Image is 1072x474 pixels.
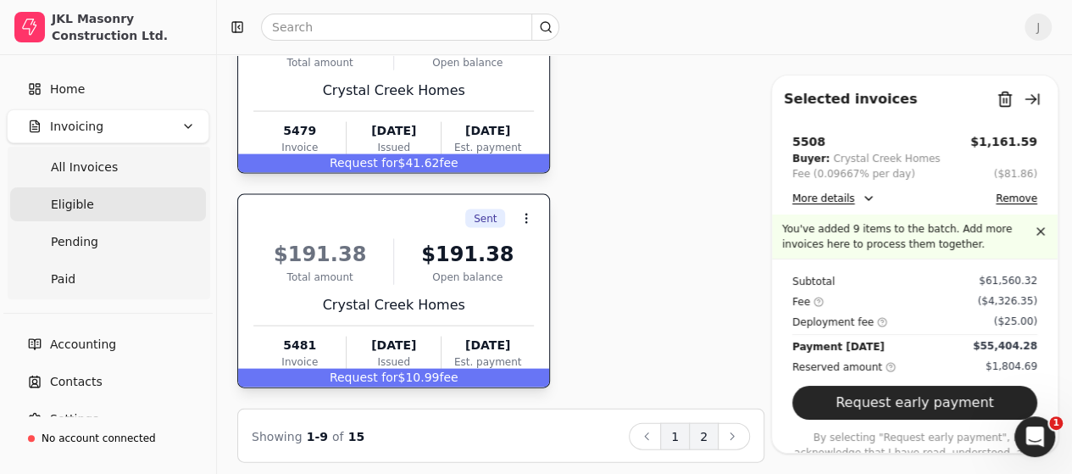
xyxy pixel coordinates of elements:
div: $1,804.69 [986,359,1037,374]
div: Issued [347,354,440,370]
div: Crystal Creek Homes [253,81,534,101]
div: $191.38 [401,239,534,270]
span: 15 [348,430,364,443]
span: Home [50,81,85,98]
div: Fee [792,293,824,310]
div: Invoice [253,354,346,370]
span: Pending [51,233,98,251]
button: ($81.86) [994,166,1037,181]
a: All Invoices [10,150,206,184]
button: J [1025,14,1052,41]
button: Remove [996,188,1037,209]
div: $61,560.32 [979,273,1037,288]
div: Reserved amount [792,359,896,376]
div: Total amount [253,55,386,70]
span: fee [439,371,458,384]
span: 1 - 9 [307,430,328,443]
div: Total amount [253,270,386,285]
div: $55,404.28 [973,338,1037,354]
a: Pending [10,225,206,259]
div: [DATE] [442,122,534,140]
span: All Invoices [51,159,118,176]
span: Showing [252,430,302,443]
button: More details [792,188,875,209]
div: Selected invoices [784,89,917,109]
a: Accounting [7,327,209,361]
a: Contacts [7,365,209,399]
span: Eligible [51,196,94,214]
a: Eligible [10,187,206,221]
div: [DATE] [442,337,534,354]
button: Request early payment [792,386,1037,420]
div: 5508 [792,133,825,151]
p: You've added 9 items to the batch. Add more invoices here to process them together. [782,221,1030,252]
span: Invoicing [50,118,103,136]
a: No account connected [7,423,209,454]
span: Request for [330,156,398,170]
div: Invoice [253,140,346,155]
div: Crystal Creek Homes [833,151,940,166]
div: Subtotal [792,273,835,290]
div: Fee (0.09667% per day) [792,166,915,181]
div: [DATE] [347,337,440,354]
div: Est. payment [442,140,534,155]
div: Open balance [401,270,534,285]
button: Invoicing [7,109,209,143]
button: $1,161.59 [970,133,1037,151]
button: 1 [660,423,690,450]
span: 1 [1049,416,1063,430]
div: Deployment fee [792,314,887,331]
div: Payment [DATE] [792,338,885,355]
span: Contacts [50,373,103,391]
div: Issued [347,140,440,155]
div: [DATE] [347,122,440,140]
span: Sent [474,211,497,226]
span: Settings [50,410,98,428]
div: ($25.00) [994,314,1037,329]
a: Paid [10,262,206,296]
div: Crystal Creek Homes [253,295,534,315]
div: Est. payment [442,354,534,370]
span: Accounting [50,336,116,354]
div: Open balance [401,55,534,70]
div: $41.62 [238,154,549,173]
a: Settings [7,402,209,436]
span: Paid [51,270,75,288]
div: 5479 [253,122,346,140]
div: $10.99 [238,369,549,388]
span: fee [439,156,458,170]
a: Home [7,72,209,106]
span: Request for [330,371,398,384]
div: $191.38 [253,239,386,270]
button: 2 [689,423,719,450]
div: ($4,326.35) [978,293,1037,309]
iframe: Intercom live chat [1014,416,1055,457]
div: 5481 [253,337,346,354]
input: Search [261,14,559,41]
div: Buyer: [792,151,830,166]
div: No account connected [42,431,156,446]
span: of [332,430,344,443]
div: JKL Masonry Construction Ltd. [52,10,202,44]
